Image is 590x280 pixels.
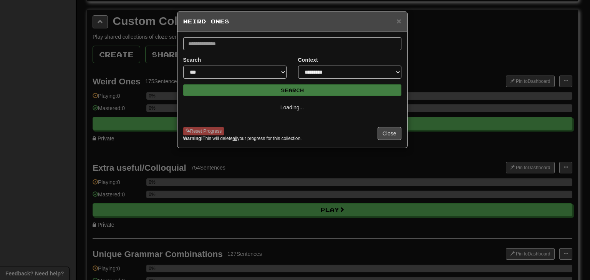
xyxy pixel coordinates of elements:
[298,56,318,64] label: Context
[183,136,203,141] strong: Warning!
[396,16,401,25] span: ×
[233,136,237,141] u: all
[183,18,401,25] h5: Weird Ones
[183,56,201,64] label: Search
[183,127,224,135] button: Reset Progress
[396,17,401,25] button: Close
[183,104,401,111] p: Loading...
[378,127,401,140] button: Close
[183,135,302,142] small: This will delete your progress for this collection.
[183,84,401,96] button: Search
